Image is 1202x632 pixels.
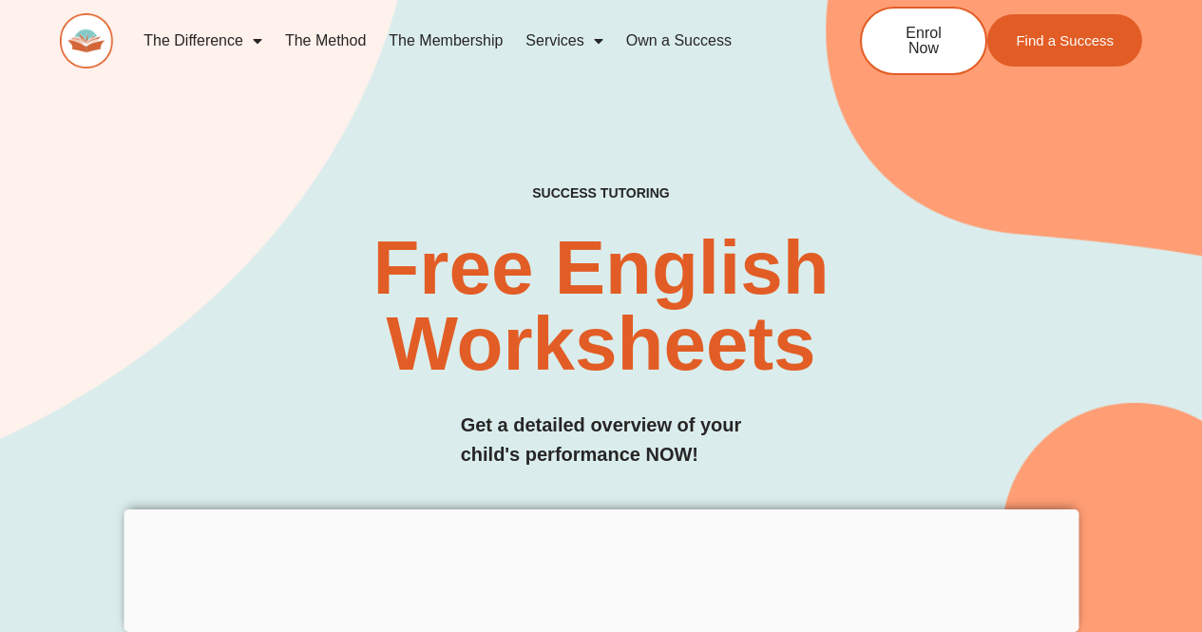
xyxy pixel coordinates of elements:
h4: SUCCESS TUTORING​ [441,185,761,201]
h3: Get a detailed overview of your child's performance NOW! [461,411,742,469]
a: The Method [274,19,377,63]
span: Find a Success [1016,33,1114,48]
a: Own a Success [615,19,743,63]
h2: Free English Worksheets​ [244,230,958,382]
a: Find a Success [987,14,1142,67]
a: The Membership [377,19,514,63]
nav: Menu [132,19,797,63]
iframe: Advertisement [124,509,1078,627]
span: Enrol Now [890,26,957,56]
a: Enrol Now [860,7,987,75]
a: The Difference [132,19,274,63]
a: Services [514,19,614,63]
